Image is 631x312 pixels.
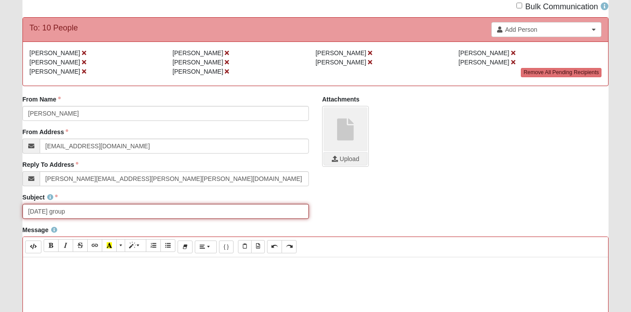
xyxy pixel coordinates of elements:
span: [PERSON_NAME] [172,68,223,75]
label: From Address [22,128,68,136]
button: Code Editor [25,241,41,253]
span: [PERSON_NAME] [30,49,80,56]
button: Undo (⌘+Z) [267,240,282,253]
span: [PERSON_NAME] [315,49,366,56]
button: Redo (⌘+⇧+Z) [282,240,297,253]
button: Ordered list (⌘+⇧+NUM8) [146,239,161,252]
label: Reply To Address [22,160,78,169]
button: Recent Color [102,239,117,252]
div: To: 10 People [30,22,78,34]
label: Attachments [322,95,360,104]
button: Link (⌘+K) [87,239,102,252]
a: Remove All Pending Recipients [521,68,601,77]
input: Bulk Communication [516,3,522,8]
label: Subject [22,193,58,202]
button: Style [125,239,146,252]
button: Italic (⌘+I) [58,239,73,252]
span: [PERSON_NAME] [172,49,223,56]
span: [PERSON_NAME] [30,68,80,75]
label: From Name [22,95,61,104]
button: Bold (⌘+B) [44,239,59,252]
span: [PERSON_NAME] [30,59,80,66]
button: Remove Font Style (⌘+\) [178,241,193,253]
span: Add Person [505,25,589,34]
button: Paste Text [238,240,252,253]
button: Merge Field [219,241,234,253]
button: Unordered list (⌘+⇧+NUM7) [160,239,175,252]
button: Paste from Word [251,240,265,253]
span: [PERSON_NAME] [172,59,223,66]
button: More Color [116,239,125,252]
label: Message [22,226,57,234]
span: Bulk Communication [525,2,598,11]
span: [PERSON_NAME] [459,49,509,56]
span: [PERSON_NAME] [459,59,509,66]
span: [PERSON_NAME] [315,59,366,66]
button: Paragraph [195,241,216,253]
button: Strikethrough (⌘+⇧+S) [73,239,88,252]
a: Add Person Clear selection [491,22,601,37]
